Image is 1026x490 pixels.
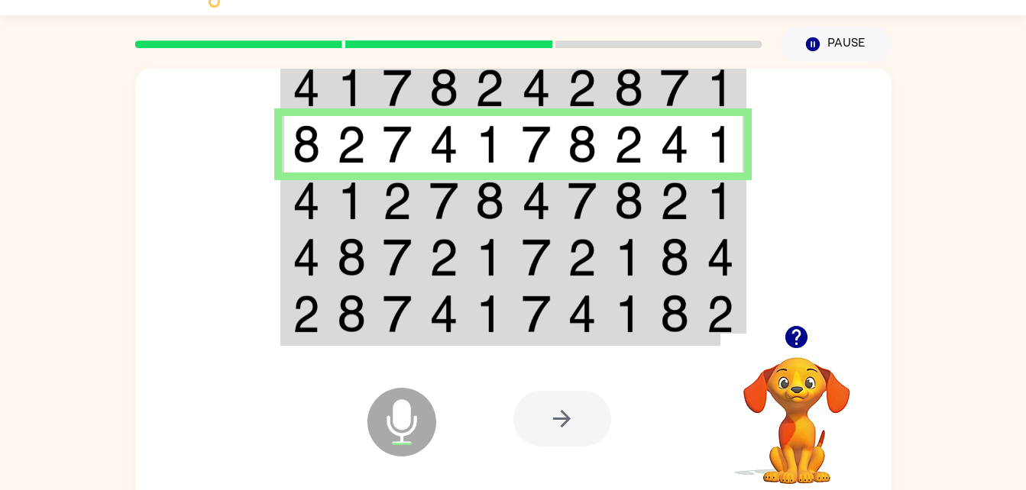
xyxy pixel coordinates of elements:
img: 2 [293,295,320,333]
img: 7 [522,238,551,276]
img: 2 [429,238,458,276]
img: 2 [660,182,689,220]
img: 7 [522,125,551,163]
img: 4 [293,238,320,276]
img: 8 [337,238,366,276]
img: 1 [475,295,504,333]
img: 1 [337,182,366,220]
img: 8 [337,295,366,333]
img: 4 [707,238,734,276]
img: 4 [429,295,458,333]
img: 4 [522,69,551,107]
img: 1 [614,238,643,276]
img: 1 [707,182,734,220]
img: 8 [475,182,504,220]
img: 1 [475,238,504,276]
img: 7 [522,295,551,333]
img: 1 [707,69,734,107]
img: 8 [614,182,643,220]
img: 1 [614,295,643,333]
img: 8 [614,69,643,107]
img: 2 [568,238,597,276]
img: 1 [707,125,734,163]
img: 8 [660,295,689,333]
button: Pause [781,27,892,62]
img: 4 [429,125,458,163]
img: 4 [568,295,597,333]
img: 7 [383,295,412,333]
img: 7 [383,238,412,276]
img: 2 [707,295,734,333]
img: 7 [383,69,412,107]
img: 4 [293,182,320,220]
img: 4 [293,69,320,107]
img: 2 [568,69,597,107]
img: 8 [568,125,597,163]
img: 8 [293,125,320,163]
img: 7 [429,182,458,220]
img: 1 [337,69,366,107]
img: 7 [383,125,412,163]
img: 2 [614,125,643,163]
img: 2 [337,125,366,163]
img: 2 [475,69,504,107]
img: 4 [522,182,551,220]
img: 2 [383,182,412,220]
img: 7 [660,69,689,107]
img: 7 [568,182,597,220]
img: 8 [429,69,458,107]
img: 8 [660,238,689,276]
video: Your browser must support playing .mp4 files to use Literably. Please try using another browser. [720,334,873,486]
img: 4 [660,125,689,163]
img: 1 [475,125,504,163]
